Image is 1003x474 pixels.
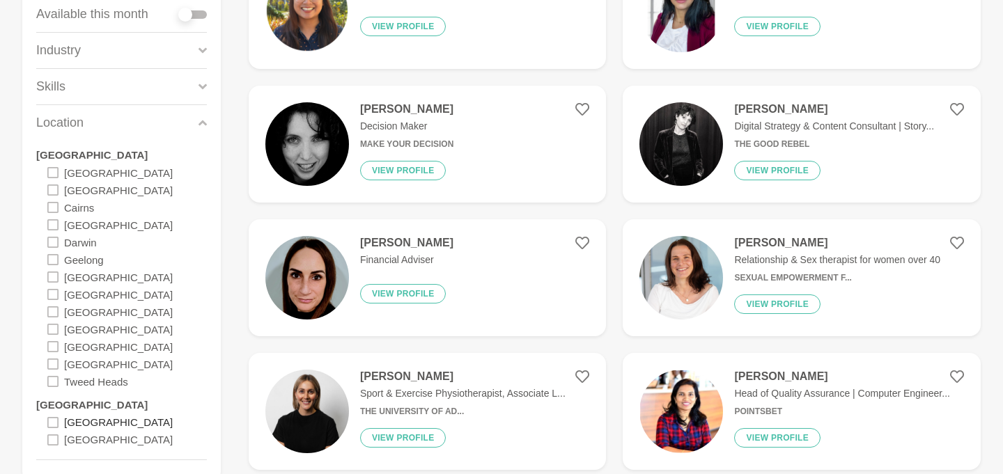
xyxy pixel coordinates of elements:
label: [GEOGRAPHIC_DATA] [64,338,173,355]
label: [GEOGRAPHIC_DATA] [64,431,173,448]
label: Geelong [64,251,104,268]
img: 59f335efb65c6b3f8f0c6c54719329a70c1332df-242x243.png [639,370,723,453]
h4: [PERSON_NAME] [360,370,566,384]
label: [GEOGRAPHIC_DATA] [64,216,173,233]
a: [PERSON_NAME]Financial AdviserView profile [249,219,607,336]
a: [PERSON_NAME]Relationship & Sex therapist for women over 40Sexual Empowerment f...View profile [623,219,981,336]
h4: [PERSON_NAME] [360,102,453,116]
p: Location [36,113,84,132]
h6: Sexual Empowerment f... [734,273,940,283]
img: 1044fa7e6122d2a8171cf257dcb819e56f039831-1170x656.jpg [639,102,723,186]
img: d6e4e6fb47c6b0833f5b2b80120bcf2f287bc3aa-2570x2447.jpg [639,236,723,319]
a: [PERSON_NAME]Head of Quality Assurance | Computer Engineer...PointsBetView profile [623,353,981,470]
img: 2462cd17f0db61ae0eaf7f297afa55aeb6b07152-1255x1348.jpg [265,236,349,319]
button: View profile [360,161,446,180]
a: [PERSON_NAME]Digital Strategy & Content Consultant | Story...The Good RebelView profile [623,86,981,203]
p: Head of Quality Assurance | Computer Engineer... [734,386,949,401]
p: Skills [36,77,65,96]
label: [GEOGRAPHIC_DATA] [64,268,173,285]
button: View profile [734,17,821,36]
p: Industry [36,41,81,60]
label: [GEOGRAPHIC_DATA] [36,395,148,413]
button: View profile [360,17,446,36]
img: 523c368aa158c4209afe732df04685bb05a795a5-1125x1128.jpg [265,370,349,453]
p: Available this month [36,5,148,24]
label: [GEOGRAPHIC_DATA] [64,355,173,372]
label: [GEOGRAPHIC_DATA] [64,164,173,181]
a: [PERSON_NAME]Decision MakerMake Your DecisionView profile [249,86,607,203]
label: Tweed Heads [64,372,128,390]
button: View profile [734,294,821,314]
p: Sport & Exercise Physiotherapist, Associate L... [360,386,566,401]
h4: [PERSON_NAME] [734,236,940,250]
label: [GEOGRAPHIC_DATA] [64,320,173,338]
label: [GEOGRAPHIC_DATA] [64,181,173,198]
p: Financial Adviser [360,253,453,267]
label: Cairns [64,198,94,216]
h4: [PERSON_NAME] [734,102,934,116]
h6: The Good Rebel [734,139,934,150]
h6: The University of Ad... [360,406,566,417]
label: [GEOGRAPHIC_DATA] [64,413,173,431]
button: View profile [734,428,821,448]
h6: PointsBet [734,406,949,417]
label: Darwin [64,233,97,251]
p: Relationship & Sex therapist for women over 40 [734,253,940,267]
label: [GEOGRAPHIC_DATA] [36,146,148,164]
a: [PERSON_NAME]Sport & Exercise Physiotherapist, Associate L...The University of Ad...View profile [249,353,607,470]
label: [GEOGRAPHIC_DATA] [64,303,173,320]
label: [GEOGRAPHIC_DATA] [64,285,173,303]
button: View profile [734,161,821,180]
h4: [PERSON_NAME] [734,370,949,384]
h6: Make Your Decision [360,139,453,150]
h4: [PERSON_NAME] [360,236,453,250]
img: 443bca476f7facefe296c2c6ab68eb81e300ea47-400x400.jpg [265,102,349,186]
p: Digital Strategy & Content Consultant | Story... [734,119,934,134]
button: View profile [360,428,446,448]
p: Decision Maker [360,119,453,134]
button: View profile [360,284,446,303]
